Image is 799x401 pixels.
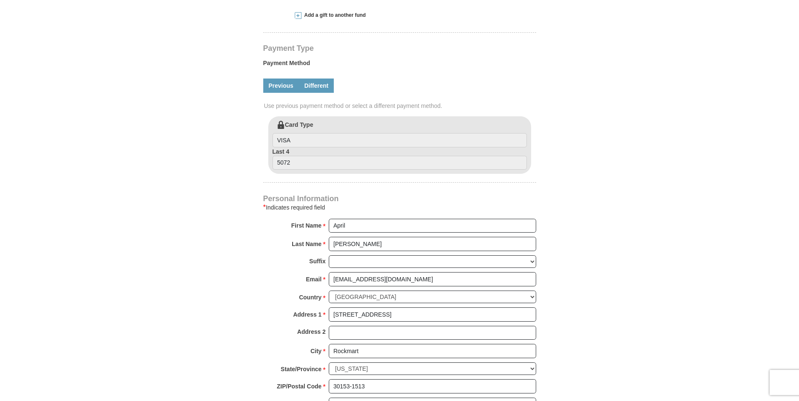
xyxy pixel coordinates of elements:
a: Different [299,79,334,93]
input: Card Type [272,133,527,147]
strong: First Name [291,220,322,231]
strong: Email [306,273,322,285]
strong: Country [299,291,322,303]
strong: City [310,345,321,357]
strong: Suffix [309,255,326,267]
a: Previous [263,79,299,93]
strong: Address 2 [297,326,326,338]
strong: Address 1 [293,309,322,320]
input: Last 4 [272,156,527,170]
span: Add a gift to another fund [301,12,366,19]
strong: State/Province [281,363,322,375]
div: Indicates required field [263,202,536,212]
label: Payment Method [263,59,536,71]
h4: Payment Type [263,45,536,52]
label: Last 4 [272,147,527,170]
label: Card Type [272,121,527,147]
strong: ZIP/Postal Code [277,380,322,392]
h4: Personal Information [263,195,536,202]
strong: Last Name [292,238,322,250]
span: Use previous payment method or select a different payment method. [264,102,537,110]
